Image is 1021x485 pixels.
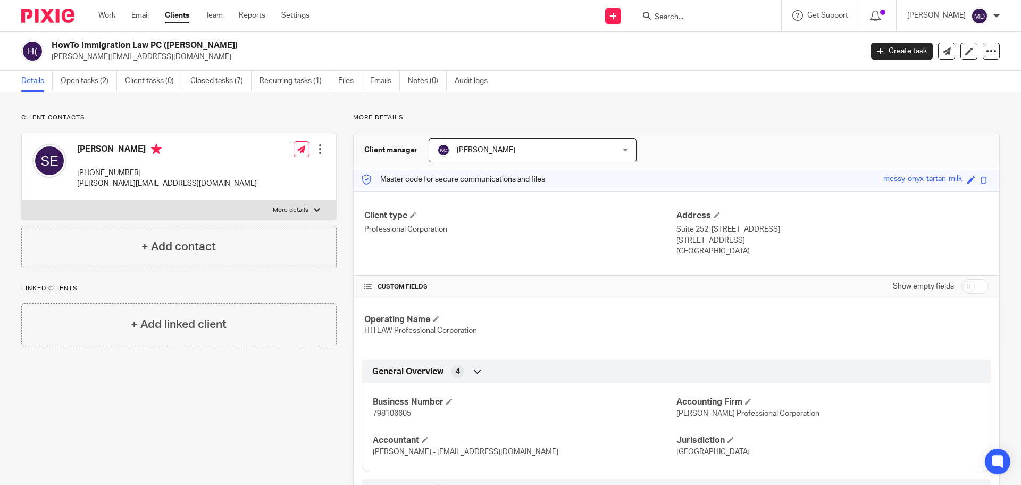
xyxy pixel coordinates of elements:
input: Search [654,13,749,22]
a: Closed tasks (7) [190,71,252,92]
p: [PERSON_NAME] [907,10,966,21]
span: [PERSON_NAME] Professional Corporation [676,410,819,417]
h4: + Add linked client [131,316,227,333]
h4: Address [676,210,989,221]
label: Show empty fields [893,281,954,292]
h4: CUSTOM FIELDS [364,283,676,291]
h3: Client manager [364,145,418,155]
span: Get Support [807,12,848,19]
span: [PERSON_NAME] [457,146,515,154]
h4: Business Number [373,397,676,408]
h4: Client type [364,210,676,221]
img: svg%3E [437,144,450,157]
p: [PERSON_NAME][EMAIL_ADDRESS][DOMAIN_NAME] [52,52,855,62]
img: svg%3E [971,7,988,24]
img: svg%3E [32,144,66,178]
a: Settings [281,10,309,21]
p: [GEOGRAPHIC_DATA] [676,246,989,257]
p: More details [353,113,1000,122]
a: Client tasks (0) [125,71,182,92]
span: 4 [456,366,460,377]
p: [STREET_ADDRESS] [676,235,989,246]
span: [GEOGRAPHIC_DATA] [676,448,750,456]
p: Client contacts [21,113,337,122]
h2: HowTo Immigration Law PC ([PERSON_NAME]) [52,40,694,51]
p: [PERSON_NAME][EMAIL_ADDRESS][DOMAIN_NAME] [77,178,257,189]
h4: Operating Name [364,314,676,325]
p: Master code for secure communications and files [362,174,545,185]
a: Audit logs [455,71,496,92]
h4: Accounting Firm [676,397,980,408]
a: Emails [370,71,400,92]
div: messy-onyx-tartan-milk [883,174,962,186]
a: Recurring tasks (1) [260,71,330,92]
a: Work [98,10,115,21]
p: Professional Corporation [364,224,676,235]
a: Notes (0) [408,71,447,92]
h4: + Add contact [141,239,216,255]
a: Email [131,10,149,21]
img: svg%3E [21,40,44,62]
a: Open tasks (2) [61,71,117,92]
p: [PHONE_NUMBER] [77,168,257,178]
span: [PERSON_NAME] - [EMAIL_ADDRESS][DOMAIN_NAME] [373,448,558,456]
span: General Overview [372,366,443,377]
h4: Jurisdiction [676,435,980,446]
a: Create task [871,43,933,60]
a: Reports [239,10,265,21]
h4: [PERSON_NAME] [77,144,257,157]
h4: Accountant [373,435,676,446]
p: More details [273,206,308,215]
i: Primary [151,144,162,154]
p: Suite 252, [STREET_ADDRESS] [676,224,989,235]
a: Clients [165,10,189,21]
a: Details [21,71,53,92]
img: Pixie [21,9,74,23]
a: Files [338,71,362,92]
p: Linked clients [21,284,337,293]
span: 798106605 [373,410,411,417]
span: HTI LAW Professional Corporation [364,327,477,334]
a: Team [205,10,223,21]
